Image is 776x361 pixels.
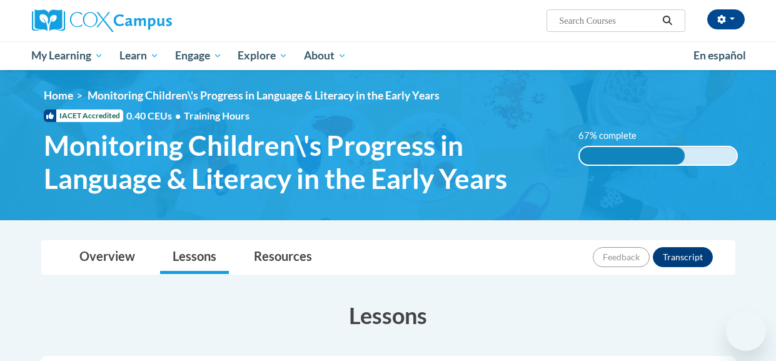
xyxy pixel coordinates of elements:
[558,13,658,28] input: Search Courses
[241,241,325,274] a: Resources
[44,89,73,102] a: Home
[32,9,257,32] a: Cox Campus
[238,48,288,63] span: Explore
[726,311,766,351] iframe: Button to launch messaging window
[707,9,745,29] button: Account Settings
[111,41,167,70] a: Learn
[175,48,222,63] span: Engage
[44,109,123,122] span: IACET Accredited
[184,109,249,121] span: Training Hours
[653,247,713,267] button: Transcript
[175,109,181,121] span: •
[67,241,148,274] a: Overview
[693,49,746,62] span: En español
[685,43,754,69] a: En español
[580,147,685,165] div: 67% complete
[593,247,650,267] button: Feedback
[167,41,230,70] a: Engage
[41,300,735,331] h3: Lessons
[578,129,650,143] label: 67% complete
[24,41,112,70] a: My Learning
[304,48,346,63] span: About
[160,241,229,274] a: Lessons
[88,89,440,102] span: Monitoring Children\'s Progress in Language & Literacy in the Early Years
[126,109,184,123] span: 0.40 CEUs
[23,41,754,70] div: Main menu
[658,13,677,28] button: Search
[229,41,296,70] a: Explore
[31,48,103,63] span: My Learning
[44,129,560,195] span: Monitoring Children\'s Progress in Language & Literacy in the Early Years
[32,9,172,32] img: Cox Campus
[119,48,159,63] span: Learn
[296,41,355,70] a: About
